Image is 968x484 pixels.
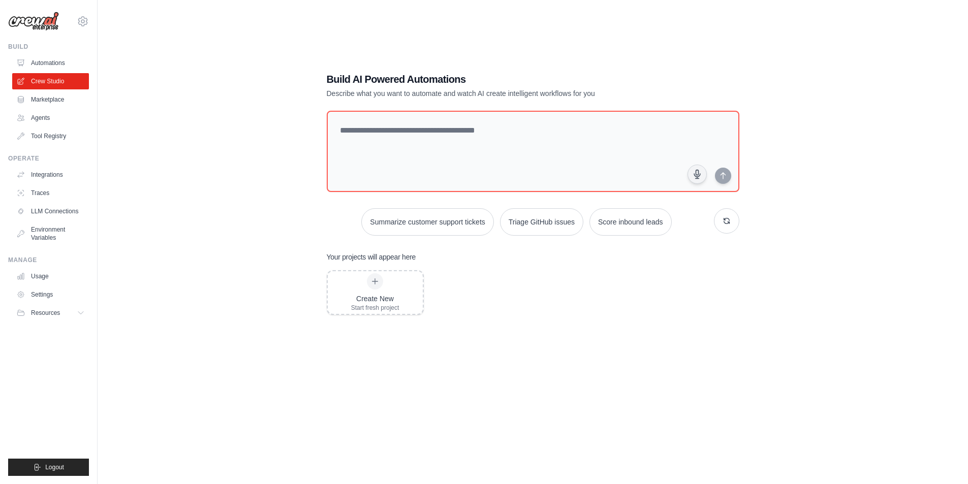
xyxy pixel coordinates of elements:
[12,128,89,144] a: Tool Registry
[8,256,89,264] div: Manage
[361,208,493,236] button: Summarize customer support tickets
[12,110,89,126] a: Agents
[714,208,739,234] button: Get new suggestions
[12,73,89,89] a: Crew Studio
[12,167,89,183] a: Integrations
[589,208,672,236] button: Score inbound leads
[351,304,399,312] div: Start fresh project
[31,309,60,317] span: Resources
[45,463,64,471] span: Logout
[351,294,399,304] div: Create New
[12,221,89,246] a: Environment Variables
[12,268,89,284] a: Usage
[12,305,89,321] button: Resources
[12,55,89,71] a: Automations
[8,43,89,51] div: Build
[8,12,59,31] img: Logo
[12,203,89,219] a: LLM Connections
[8,154,89,163] div: Operate
[688,165,707,184] button: Click to speak your automation idea
[12,91,89,108] a: Marketplace
[327,88,668,99] p: Describe what you want to automate and watch AI create intelligent workflows for you
[8,459,89,476] button: Logout
[12,185,89,201] a: Traces
[500,208,583,236] button: Triage GitHub issues
[327,252,416,262] h3: Your projects will appear here
[12,286,89,303] a: Settings
[327,72,668,86] h1: Build AI Powered Automations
